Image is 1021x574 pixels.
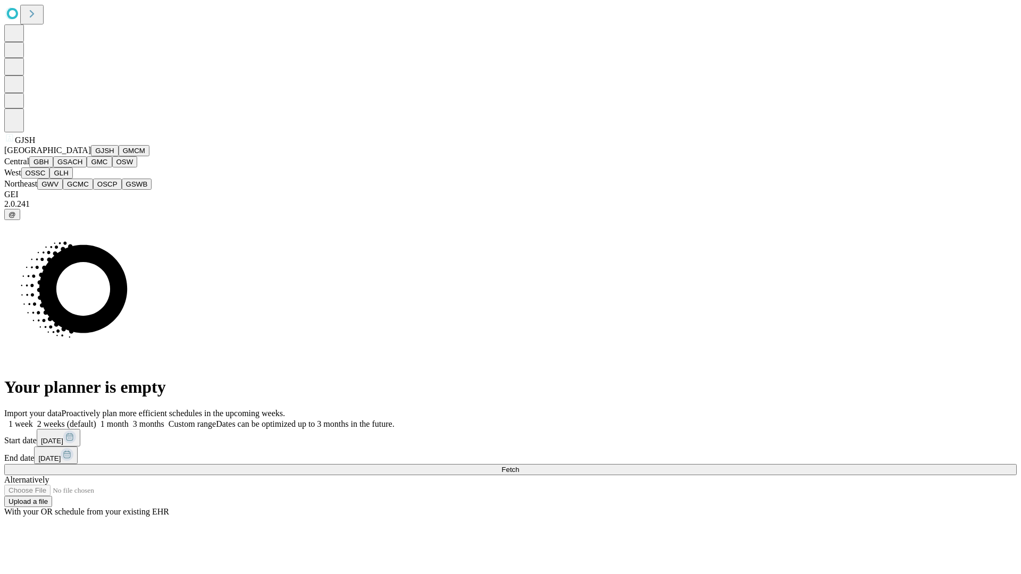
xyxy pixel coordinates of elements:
[34,446,78,464] button: [DATE]
[4,446,1017,464] div: End date
[4,496,52,507] button: Upload a file
[53,156,87,167] button: GSACH
[38,454,61,462] span: [DATE]
[4,190,1017,199] div: GEI
[21,167,50,179] button: OSSC
[9,419,33,428] span: 1 week
[4,168,21,177] span: West
[122,179,152,190] button: GSWB
[4,157,29,166] span: Central
[112,156,138,167] button: OSW
[87,156,112,167] button: GMC
[4,507,169,516] span: With your OR schedule from your existing EHR
[62,409,285,418] span: Proactively plan more efficient schedules in the upcoming weeks.
[15,136,35,145] span: GJSH
[4,179,37,188] span: Northeast
[216,419,394,428] span: Dates can be optimized up to 3 months in the future.
[41,437,63,445] span: [DATE]
[29,156,53,167] button: GBH
[501,466,519,474] span: Fetch
[119,145,149,156] button: GMCM
[169,419,216,428] span: Custom range
[37,179,63,190] button: GWV
[133,419,164,428] span: 3 months
[91,145,119,156] button: GJSH
[93,179,122,190] button: OSCP
[49,167,72,179] button: GLH
[4,209,20,220] button: @
[4,146,91,155] span: [GEOGRAPHIC_DATA]
[63,179,93,190] button: GCMC
[4,199,1017,209] div: 2.0.241
[101,419,129,428] span: 1 month
[9,210,16,218] span: @
[37,429,80,446] button: [DATE]
[4,409,62,418] span: Import your data
[4,377,1017,397] h1: Your planner is empty
[4,429,1017,446] div: Start date
[4,464,1017,475] button: Fetch
[4,475,49,484] span: Alternatively
[37,419,96,428] span: 2 weeks (default)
